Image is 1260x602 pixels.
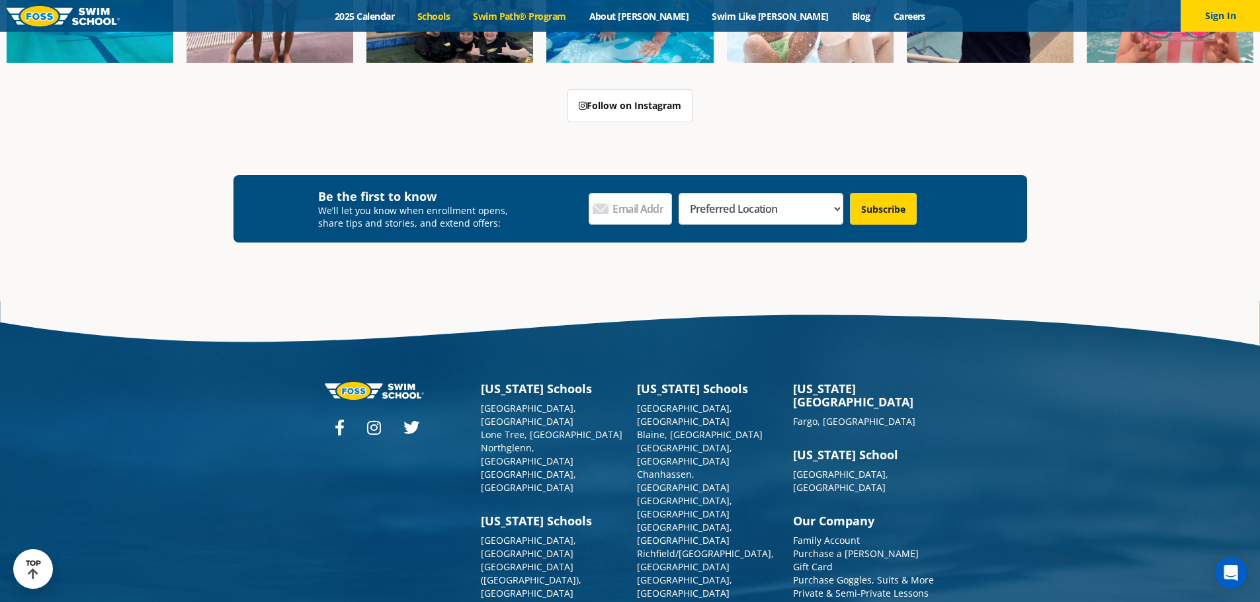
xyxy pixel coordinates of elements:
[481,402,576,428] a: [GEOGRAPHIC_DATA], [GEOGRAPHIC_DATA]
[481,382,624,395] h3: [US_STATE] Schools
[637,428,763,441] a: Blaine, [GEOGRAPHIC_DATA]
[7,6,120,26] img: FOSS Swim School Logo
[1215,557,1247,589] div: Open Intercom Messenger
[840,10,882,22] a: Blog
[567,89,693,122] a: Follow on Instagram
[793,547,919,573] a: Purchase a [PERSON_NAME] Gift Card
[637,521,732,546] a: [GEOGRAPHIC_DATA], [GEOGRAPHIC_DATA]
[793,415,915,428] a: Fargo, [GEOGRAPHIC_DATA]
[637,468,730,494] a: Chanhassen, [GEOGRAPHIC_DATA]
[793,534,860,546] a: Family Account
[481,534,576,560] a: [GEOGRAPHIC_DATA], [GEOGRAPHIC_DATA]
[793,587,929,599] a: Private & Semi-Private Lessons
[481,428,622,441] a: Lone Tree, [GEOGRAPHIC_DATA]
[481,468,576,494] a: [GEOGRAPHIC_DATA], [GEOGRAPHIC_DATA]
[637,547,774,573] a: Richfield/[GEOGRAPHIC_DATA], [GEOGRAPHIC_DATA]
[637,402,732,428] a: [GEOGRAPHIC_DATA], [GEOGRAPHIC_DATA]
[637,441,732,467] a: [GEOGRAPHIC_DATA], [GEOGRAPHIC_DATA]
[589,193,672,225] input: Email Address
[481,441,573,467] a: Northglenn, [GEOGRAPHIC_DATA]
[793,574,934,586] a: Purchase Goggles, Suits & More
[318,204,517,229] p: We’ll let you know when enrollment opens, share tips and stories, and extend offers:
[850,193,917,225] input: Subscribe
[793,468,888,494] a: [GEOGRAPHIC_DATA], [GEOGRAPHIC_DATA]
[793,514,936,527] h3: Our Company
[318,188,517,204] h4: Be the first to know
[26,559,41,580] div: TOP
[406,10,462,22] a: Schools
[323,10,406,22] a: 2025 Calendar
[481,560,581,599] a: [GEOGRAPHIC_DATA] ([GEOGRAPHIC_DATA]), [GEOGRAPHIC_DATA]
[325,382,424,400] img: Foss-logo-horizontal-white.svg
[577,10,700,22] a: About [PERSON_NAME]
[462,10,577,22] a: Swim Path® Program
[637,574,732,599] a: [GEOGRAPHIC_DATA], [GEOGRAPHIC_DATA]
[481,514,624,527] h3: [US_STATE] Schools
[637,494,732,520] a: [GEOGRAPHIC_DATA], [GEOGRAPHIC_DATA]
[700,10,841,22] a: Swim Like [PERSON_NAME]
[637,382,780,395] h3: [US_STATE] Schools
[793,448,936,461] h3: [US_STATE] School
[882,10,937,22] a: Careers
[793,382,936,408] h3: [US_STATE][GEOGRAPHIC_DATA]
